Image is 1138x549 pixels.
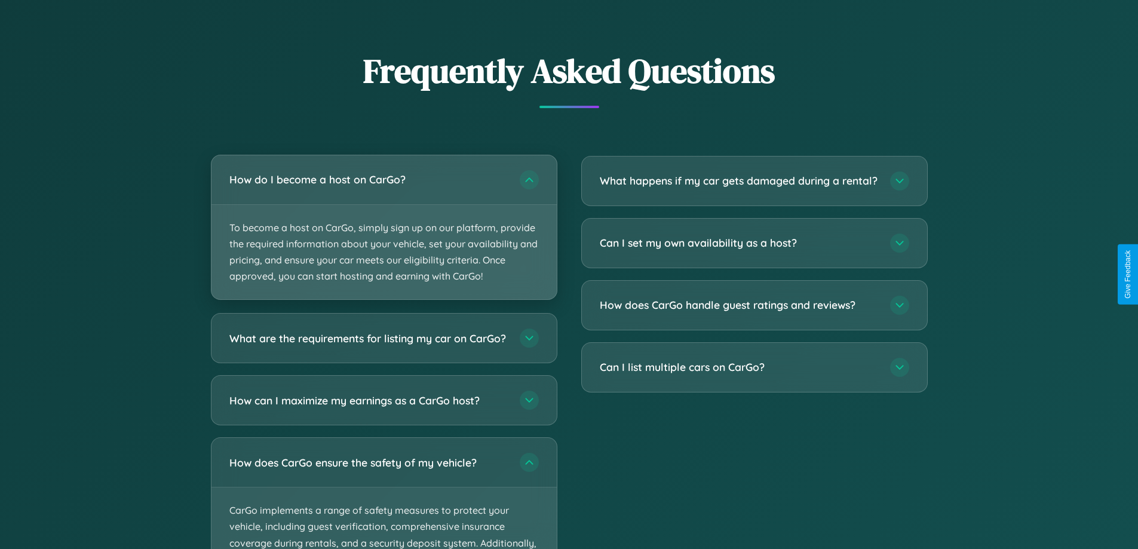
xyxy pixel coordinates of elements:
h3: What happens if my car gets damaged during a rental? [600,173,878,188]
h3: Can I set my own availability as a host? [600,235,878,250]
h3: How can I maximize my earnings as a CarGo host? [229,393,508,408]
h2: Frequently Asked Questions [211,48,928,94]
h3: Can I list multiple cars on CarGo? [600,360,878,375]
h3: What are the requirements for listing my car on CarGo? [229,331,508,346]
div: Give Feedback [1124,250,1132,299]
h3: How do I become a host on CarGo? [229,172,508,187]
h3: How does CarGo handle guest ratings and reviews? [600,297,878,312]
h3: How does CarGo ensure the safety of my vehicle? [229,455,508,470]
p: To become a host on CarGo, simply sign up on our platform, provide the required information about... [211,205,557,300]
